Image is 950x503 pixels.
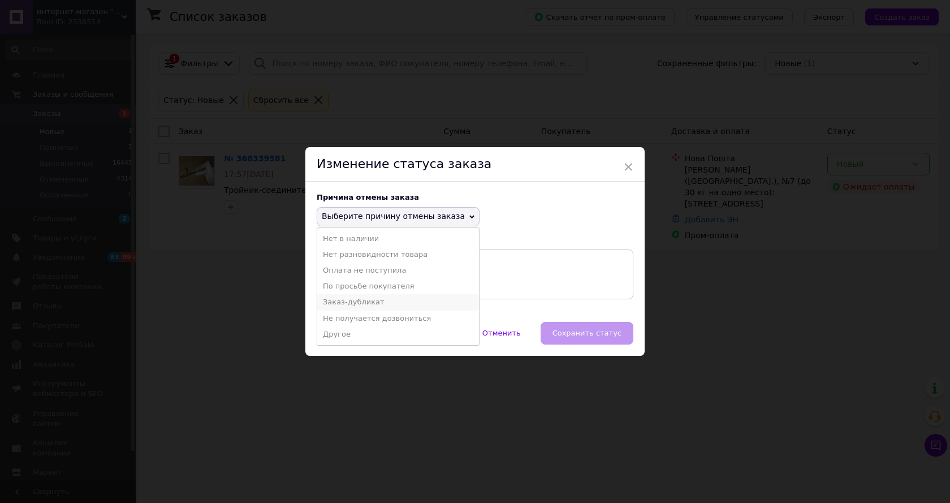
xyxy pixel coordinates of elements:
[317,231,479,247] li: Нет в наличии
[322,212,465,221] span: Выберите причину отмены заказа
[317,311,479,326] li: Не получается дозвониться
[470,322,533,345] button: Отменить
[317,193,633,201] div: Причина отмены заказа
[317,326,479,342] li: Другое
[305,147,645,182] div: Изменение статуса заказа
[623,157,633,177] span: ×
[317,263,479,278] li: Оплата не поступила
[317,278,479,294] li: По просьбе покупателя
[317,247,479,263] li: Нет разновидности товара
[317,294,479,310] li: Заказ-дубликат
[482,329,521,337] span: Отменить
